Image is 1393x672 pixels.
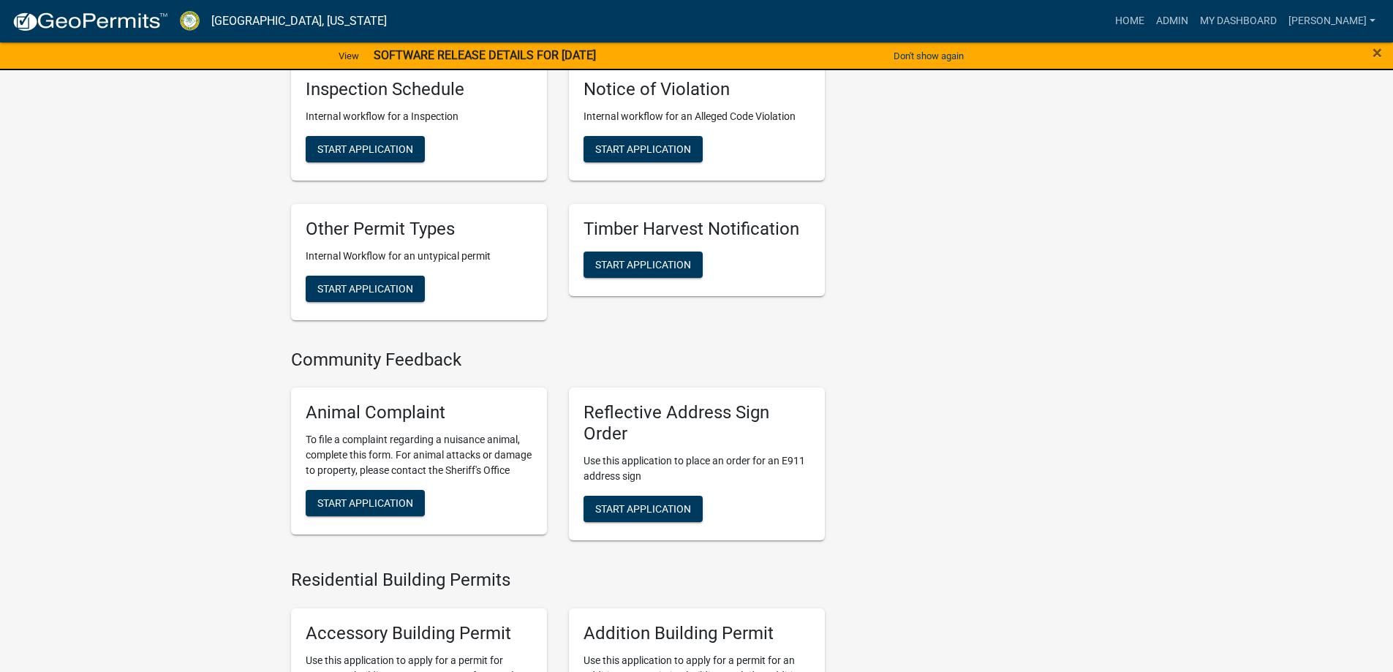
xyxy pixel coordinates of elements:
a: [GEOGRAPHIC_DATA], [US_STATE] [211,9,387,34]
button: Start Application [584,252,703,278]
h5: Accessory Building Permit [306,623,532,644]
p: To file a complaint regarding a nuisance animal, complete this form. For animal attacks or damage... [306,432,532,478]
strong: SOFTWARE RELEASE DETAILS FOR [DATE] [374,48,596,62]
button: Start Application [306,136,425,162]
button: Start Application [306,276,425,302]
a: My Dashboard [1194,7,1283,35]
p: Use this application to place an order for an E911 address sign [584,453,810,484]
h5: Inspection Schedule [306,79,532,100]
button: Start Application [584,496,703,522]
h4: Residential Building Permits [291,570,825,591]
span: Start Application [595,258,691,270]
h5: Animal Complaint [306,402,532,423]
span: Start Application [317,497,413,509]
h5: Addition Building Permit [584,623,810,644]
h5: Timber Harvest Notification [584,219,810,240]
h4: Community Feedback [291,350,825,371]
span: Start Application [317,143,413,154]
button: Don't show again [888,44,970,68]
a: View [333,44,365,68]
a: Home [1109,7,1150,35]
button: Start Application [306,490,425,516]
a: [PERSON_NAME] [1283,7,1381,35]
h5: Reflective Address Sign Order [584,402,810,445]
span: Start Application [317,282,413,294]
a: Admin [1150,7,1194,35]
p: Internal workflow for an Alleged Code Violation [584,109,810,124]
h5: Notice of Violation [584,79,810,100]
button: Start Application [584,136,703,162]
img: Crawford County, Georgia [180,11,200,31]
h5: Other Permit Types [306,219,532,240]
span: × [1373,42,1382,63]
span: Start Application [595,143,691,154]
p: Internal workflow for a Inspection [306,109,532,124]
p: Internal Workflow for an untypical permit [306,249,532,264]
span: Start Application [595,503,691,515]
button: Close [1373,44,1382,61]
